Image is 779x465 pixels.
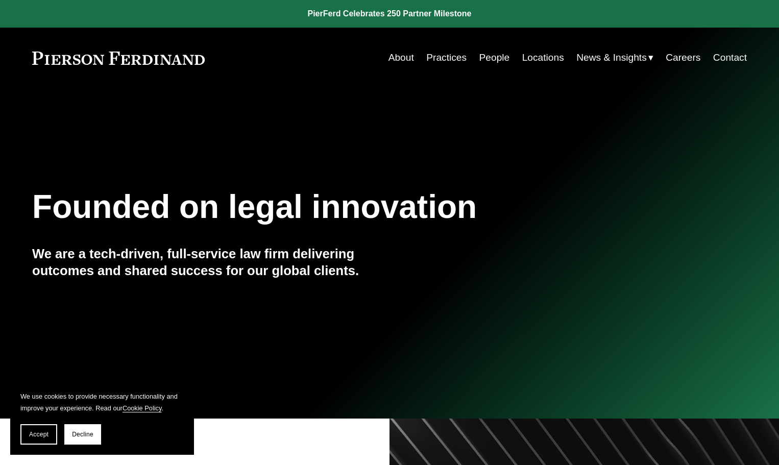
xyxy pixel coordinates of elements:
h4: We are a tech-driven, full-service law firm delivering outcomes and shared success for our global... [32,246,389,279]
button: Decline [64,424,101,445]
section: Cookie banner [10,380,194,455]
span: News & Insights [576,49,647,67]
a: People [479,48,510,67]
a: Locations [522,48,564,67]
a: folder dropdown [576,48,653,67]
a: Cookie Policy [123,404,162,412]
a: Contact [713,48,747,67]
a: About [388,48,414,67]
span: Decline [72,431,93,438]
button: Accept [20,424,57,445]
a: Careers [666,48,700,67]
span: Accept [29,431,48,438]
h1: Founded on legal innovation [32,188,628,226]
a: Practices [426,48,467,67]
p: We use cookies to provide necessary functionality and improve your experience. Read our . [20,390,184,414]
